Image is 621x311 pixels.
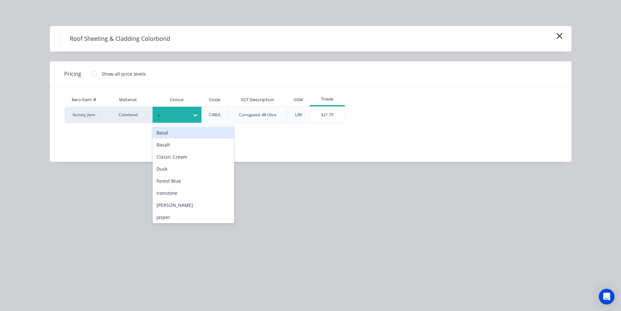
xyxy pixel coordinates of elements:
[599,289,614,304] div: Open Intercom Messenger
[104,93,153,106] div: Material
[153,187,234,199] div: Ironstone
[64,70,81,78] span: Pricing
[102,70,146,77] div: Show all price levels
[153,127,234,139] div: Basal
[236,92,279,108] div: UCT Description
[209,112,221,118] div: C48UL
[65,106,104,123] div: factory_item
[153,163,234,175] div: Dusk
[295,112,302,118] div: L/M
[104,106,153,123] div: Colorbond
[288,92,308,108] div: UOM
[239,112,276,118] div: Corrugated .48 Ultra
[60,33,180,45] h4: Roof Sheeting & Cladding Colorbond
[310,107,345,123] div: $21.79
[153,199,234,211] div: [PERSON_NAME]
[310,96,345,102] div: Trade
[153,175,234,187] div: Forest Blue
[153,211,234,223] div: Jasper
[153,93,201,106] div: Colour
[204,92,226,108] div: Code
[153,139,234,151] div: Basalt
[65,93,104,106] div: Xero Item #
[153,151,234,163] div: Classic Cream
